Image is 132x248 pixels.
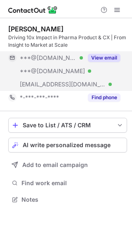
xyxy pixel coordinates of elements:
button: Reveal Button [88,93,120,102]
button: AI write personalized message [8,138,127,153]
span: ***@[DOMAIN_NAME] [20,67,85,75]
span: AI write personalized message [23,142,111,148]
span: Notes [21,196,124,203]
button: Find work email [8,177,127,189]
button: Notes [8,194,127,205]
div: [PERSON_NAME] [8,25,64,33]
button: Reveal Button [88,54,120,62]
span: Add to email campaign [22,162,88,168]
div: Save to List / ATS / CRM [23,122,113,129]
button: save-profile-one-click [8,118,127,133]
div: Driving 10x Impact in Pharma Product & CX | From Insight to Market at Scale [8,34,127,49]
span: [EMAIL_ADDRESS][DOMAIN_NAME] [20,81,106,88]
img: ContactOut v5.3.10 [8,5,58,15]
button: Add to email campaign [8,157,127,172]
span: Find work email [21,179,124,187]
span: ***@[DOMAIN_NAME] [20,54,77,62]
